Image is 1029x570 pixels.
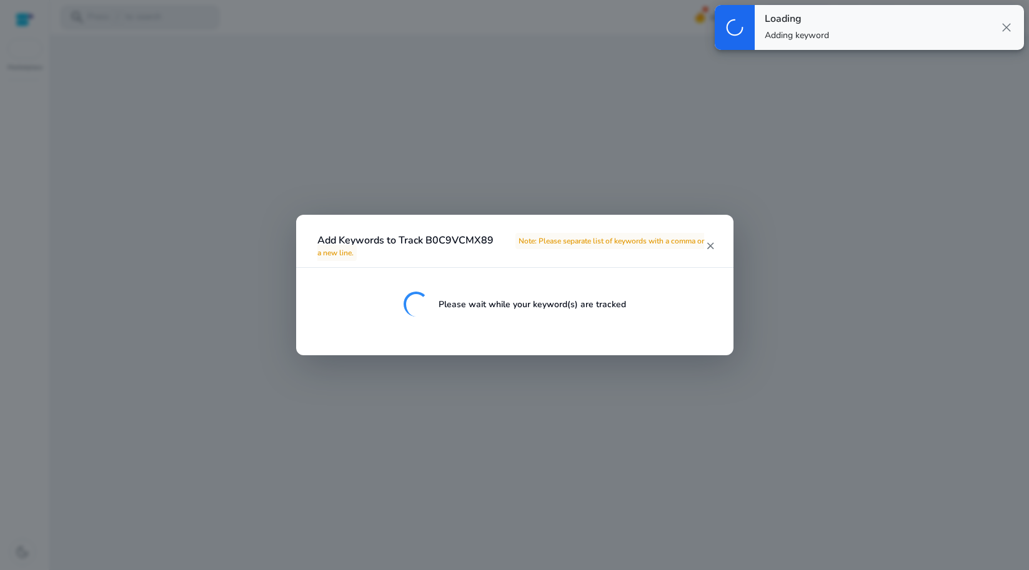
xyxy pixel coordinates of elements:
[317,235,706,258] h4: Add Keywords to Track B0C9VCMX89
[439,300,626,310] h5: Please wait while your keyword(s) are tracked
[765,29,829,42] p: Adding keyword
[765,13,829,25] h4: Loading
[725,17,745,37] span: progress_activity
[999,20,1014,35] span: close
[317,233,704,261] span: Note: Please separate list of keywords with a comma or a new line.
[705,240,715,252] mat-icon: close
